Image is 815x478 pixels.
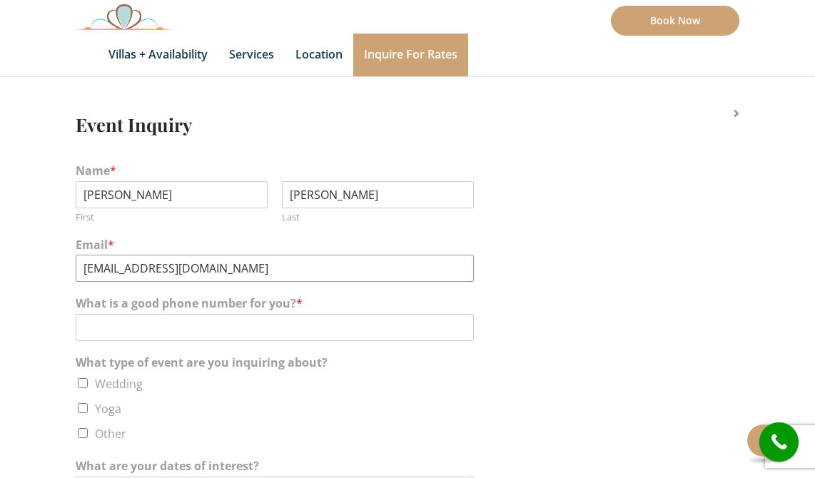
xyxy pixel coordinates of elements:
label: Yoga [95,401,121,417]
label: First [76,211,268,223]
a: Location [285,34,353,76]
label: Email [76,238,739,253]
label: What are your dates of interest? [76,459,739,474]
label: What type of event are you inquiring about? [76,355,739,370]
label: Last [282,211,474,223]
h2: Event Inquiry [76,110,739,139]
label: Name [76,163,739,178]
a: Book Now [611,6,739,36]
a: Inquire for Rates [353,34,468,76]
i: call [763,426,795,458]
a: Villas + Availability [98,34,218,76]
label: Wedding [95,376,143,392]
img: Awesome Logo [76,4,173,30]
a: Services [218,34,285,76]
label: What is a good phone number for you? [76,296,739,311]
a: call [759,422,799,462]
label: Other [95,426,126,442]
